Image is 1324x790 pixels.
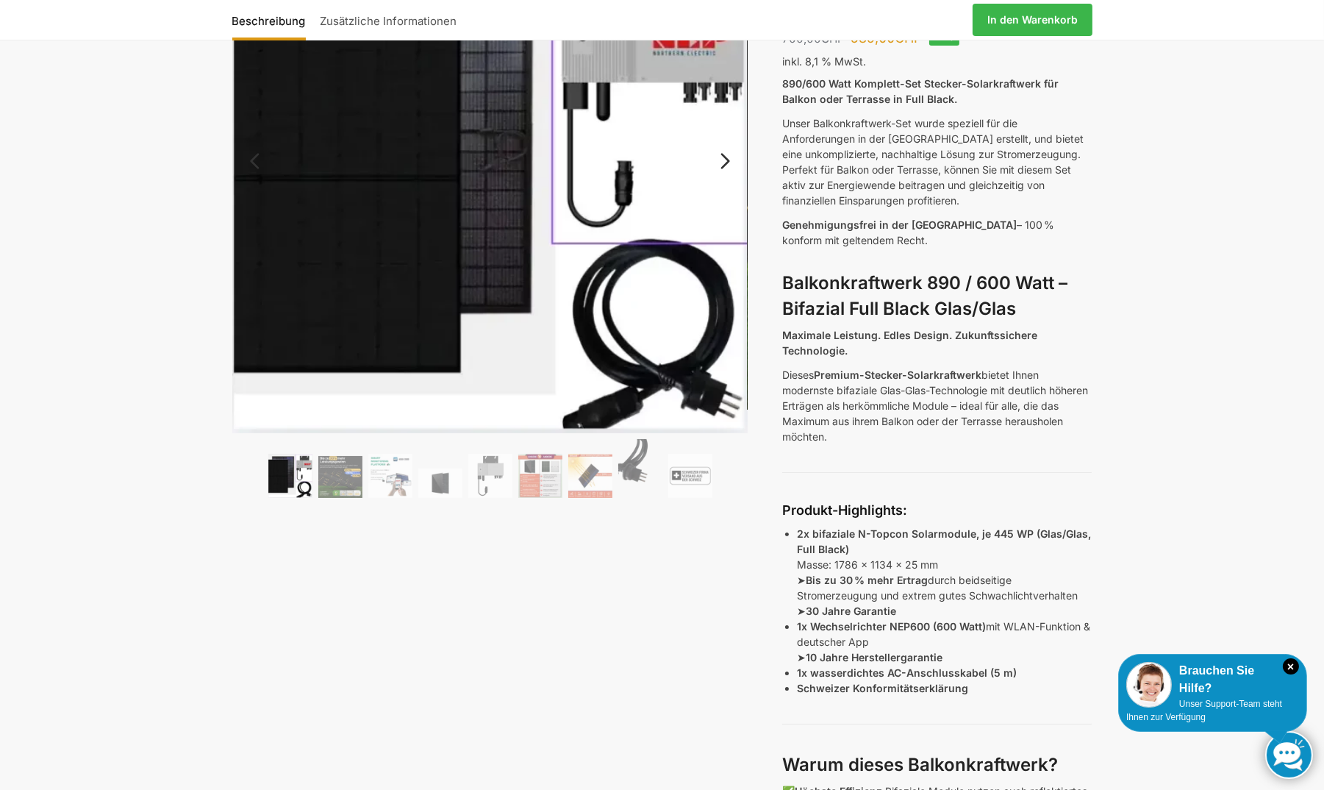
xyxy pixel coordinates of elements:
strong: Warum dieses Balkonkraftwerk? [782,754,1058,775]
div: Brauchen Sie Hilfe? [1126,662,1299,697]
strong: Bis zu 30 % mehr Ertrag [806,574,928,586]
strong: 1x Wechselrichter NEP600 (600 Watt) [797,620,986,633]
strong: 30 Jahre Garantie [806,605,896,617]
img: Balkonkraftwerk 890/600 Watt bificial Glas/Glas – Bild 3 [368,454,412,498]
p: Dieses bietet Ihnen modernste bifaziale Glas-Glas-Technologie mit deutlich höheren Erträgen als h... [782,367,1092,444]
span: Unser Support-Team steht Ihnen zur Verfügung [1126,699,1282,722]
strong: 890/600 Watt Komplett-Set Stecker-Solarkraftwerk für Balkon oder Terrasse in Full Black. [782,77,1059,105]
strong: Maximale Leistung. Edles Design. Zukunftssichere Technologie. [782,329,1037,357]
span: – 100 % konform mit geltendem Recht. [782,218,1054,246]
strong: Premium-Stecker-Solarkraftwerk [814,369,981,381]
strong: 10 Jahre Herstellergarantie [806,651,942,663]
strong: Schweizer Konformitätserklärung [797,682,968,694]
img: Balkonkraftwerk 890/600 Watt bificial Glas/Glas – Bild 9 [668,454,712,498]
img: Balkonkraftwerk 890/600 Watt bificial Glas/Glas – Bild 2 [318,456,362,498]
span: inkl. 8,1 % MwSt. [782,55,866,68]
img: Anschlusskabel-3meter_schweizer-stecker [618,439,662,498]
img: Bificial 30 % mehr Leistung [568,454,612,498]
a: Zusätzliche Informationen [313,2,465,38]
p: mit WLAN-Funktion & deutscher App ➤ [797,619,1092,665]
strong: Produkt-Highlights: [782,502,907,518]
img: Bificiales Hochleistungsmodul [268,454,312,498]
i: Schließen [1283,658,1299,675]
strong: 2x bifaziale N-Topcon Solarmodule, je 445 WP (Glas/Glas, Full Black) [797,527,1091,555]
a: Beschreibung [232,2,313,38]
img: Balkonkraftwerk 890/600 Watt bificial Glas/Glas – Bild 5 [468,454,512,498]
span: Genehmigungsfrei in der [GEOGRAPHIC_DATA] [782,218,1017,231]
p: Masse: 1786 x 1134 x 25 mm ➤ durch beidseitige Stromerzeugung und extrem gutes Schwachlichtverhal... [797,526,1092,619]
a: In den Warenkorb [973,4,1092,36]
img: Maysun [418,469,462,498]
p: Unser Balkonkraftwerk-Set wurde speziell für die Anforderungen in der [GEOGRAPHIC_DATA] erstellt,... [782,115,1092,208]
strong: Balkonkraftwerk 890 / 600 Watt – Bifazial Full Black Glas/Glas [782,272,1067,319]
strong: 1x wasserdichtes AC-Anschlusskabel (5 m) [797,666,1017,679]
img: Bificial im Vergleich zu billig Modulen [518,454,562,498]
img: Customer service [1126,662,1172,708]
